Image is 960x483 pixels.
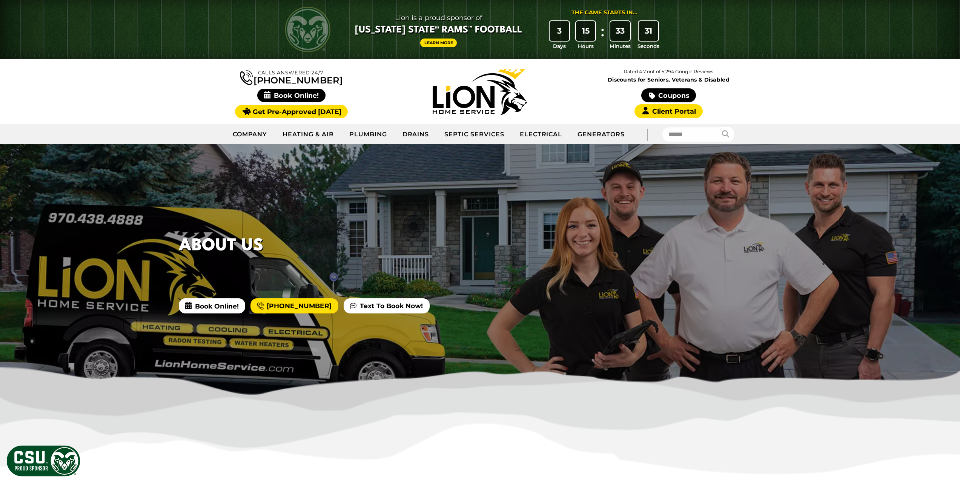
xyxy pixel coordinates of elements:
img: CSU Sponsor Badge [6,444,81,477]
a: [PHONE_NUMBER] [250,298,338,313]
div: : [599,21,606,50]
span: Seconds [637,42,659,50]
a: Generators [570,125,632,144]
span: Lion is a proud sponsor of [355,12,522,24]
span: [US_STATE] State® Rams™ Football [355,24,522,37]
span: Book Online! [257,89,326,102]
a: Plumbing [342,125,395,144]
a: Get Pre-Approved [DATE] [235,105,348,118]
a: Drains [395,125,437,144]
div: The Game Starts in... [571,9,637,17]
a: Text To Book Now! [344,298,429,313]
span: Book Online! [179,298,245,313]
a: Client Portal [634,104,702,118]
div: | [632,124,662,144]
a: Septic Services [437,125,512,144]
span: Minutes [610,42,631,50]
div: 15 [576,21,596,41]
a: Heating & Air [275,125,341,144]
img: CSU Rams logo [285,7,330,52]
a: Company [225,125,275,144]
span: Discounts for Seniors, Veterans & Disabled [576,77,762,82]
div: 31 [639,21,658,41]
p: Rated 4.7 out of 5,294 Google Reviews [574,68,763,76]
span: Hours [578,42,594,50]
h1: About Us [179,233,263,259]
a: Electrical [512,125,570,144]
a: Coupons [641,88,696,102]
span: Days [553,42,566,50]
div: 33 [610,21,630,41]
img: Lion Home Service [433,69,527,115]
a: [PHONE_NUMBER] [240,69,343,85]
div: 3 [550,21,569,41]
a: Learn More [420,39,457,47]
